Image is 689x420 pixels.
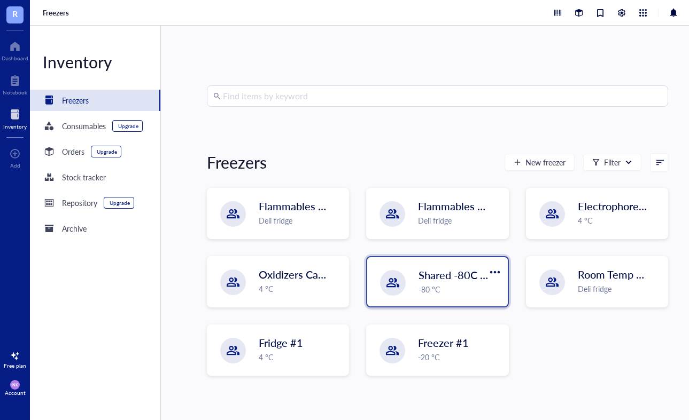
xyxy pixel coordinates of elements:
div: Orders [62,146,84,157]
button: New freezer [505,154,575,171]
div: Freezers [62,94,89,106]
a: ConsumablesUpgrade [30,115,160,137]
a: Freezers [43,8,71,18]
span: Room Temp Shelf [578,267,660,282]
a: Notebook [3,72,27,96]
div: Deli fridge [418,215,501,226]
div: Upgrade [118,123,138,129]
div: 4 °C [259,283,342,295]
a: Archive [30,218,160,239]
a: OrdersUpgrade [30,141,160,162]
div: 4 °C [259,351,342,363]
a: Inventory [3,106,27,130]
div: Add [10,162,20,169]
div: -80 °C [419,283,501,295]
span: Shared -80C Freezer [419,267,515,282]
div: Inventory [30,51,160,73]
div: Filter [604,156,621,168]
div: Upgrade [110,200,130,206]
span: Fridge #1 [259,335,303,350]
div: -20 °C [418,351,501,363]
span: Oxidizers Cabinet [259,267,342,282]
div: Inventory [3,123,27,130]
span: R [12,7,18,20]
div: Notebook [3,89,27,96]
div: Deli fridge [578,283,661,295]
div: 4 °C [578,215,661,226]
span: Flammables Cabinet #2 [259,199,370,213]
div: Account [5,390,26,396]
div: Stock tracker [62,171,106,183]
a: Stock tracker [30,167,160,188]
div: Consumables [62,120,106,132]
a: Freezers [30,90,160,111]
span: Freezer #1 [418,335,469,350]
span: Flammables Cabinet #1 [418,199,529,213]
div: Dashboard [2,55,28,61]
div: Deli fridge [259,215,342,226]
a: Dashboard [2,38,28,61]
div: Free plan [4,362,26,369]
div: Upgrade [97,148,117,155]
span: NK [12,383,18,387]
a: RepositoryUpgrade [30,192,160,213]
span: New freezer [525,158,566,167]
div: Freezers [207,152,267,173]
div: Repository [62,197,97,209]
div: Archive [62,223,87,234]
